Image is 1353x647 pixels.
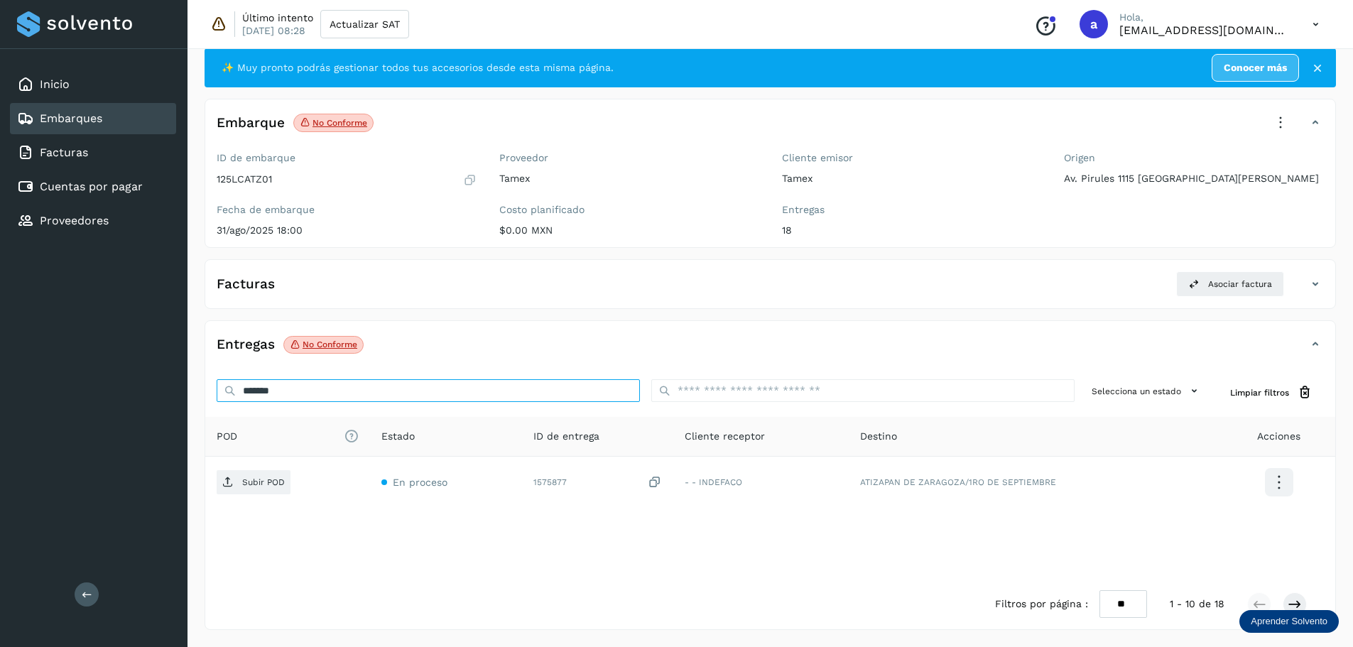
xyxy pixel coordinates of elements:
[217,204,477,216] label: Fecha de embarque
[217,276,275,293] h4: Facturas
[1251,616,1327,627] p: Aprender Solvento
[533,475,662,490] div: 1575877
[205,271,1335,308] div: FacturasAsociar factura
[499,173,759,185] p: Tamex
[10,205,176,236] div: Proveedores
[10,69,176,100] div: Inicio
[1064,152,1324,164] label: Origen
[217,115,285,131] h4: Embarque
[782,204,1042,216] label: Entregas
[303,339,357,349] p: No conforme
[499,224,759,236] p: $0.00 MXN
[995,597,1088,611] span: Filtros por página :
[1208,278,1272,290] span: Asociar factura
[217,429,359,444] span: POD
[499,204,759,216] label: Costo planificado
[205,332,1335,368] div: EntregasNo conforme
[499,152,759,164] label: Proveedor
[1257,429,1300,444] span: Acciones
[40,112,102,125] a: Embarques
[242,477,285,487] p: Subir POD
[782,224,1042,236] p: 18
[685,429,765,444] span: Cliente receptor
[40,146,88,159] a: Facturas
[1219,379,1324,406] button: Limpiar filtros
[40,180,143,193] a: Cuentas por pagar
[313,118,367,128] p: No conforme
[205,111,1335,146] div: EmbarqueNo conforme
[217,152,477,164] label: ID de embarque
[381,429,415,444] span: Estado
[217,470,290,494] button: Subir POD
[40,77,70,91] a: Inicio
[1086,379,1207,403] button: Selecciona un estado
[10,137,176,168] div: Facturas
[782,152,1042,164] label: Cliente emisor
[242,11,313,24] p: Último intento
[673,457,849,508] td: - - INDEFACO
[10,171,176,202] div: Cuentas por pagar
[533,429,599,444] span: ID de entrega
[217,224,477,236] p: 31/ago/2025 18:00
[242,24,305,37] p: [DATE] 08:28
[849,457,1222,508] td: ATIZAPAN DE ZARAGOZA/1RO DE SEPTIEMBRE
[1212,54,1299,82] a: Conocer más
[222,60,614,75] span: ✨ Muy pronto podrás gestionar todos tus accesorios desde esta misma página.
[40,214,109,227] a: Proveedores
[1239,610,1339,633] div: Aprender Solvento
[1176,271,1284,297] button: Asociar factura
[860,429,897,444] span: Destino
[217,173,272,185] p: 125LCATZ01
[1064,173,1324,185] p: Av. Pirules 1115 [GEOGRAPHIC_DATA][PERSON_NAME]
[1119,23,1290,37] p: aldo@solvento.mx
[1230,386,1289,399] span: Limpiar filtros
[10,103,176,134] div: Embarques
[217,337,275,353] h4: Entregas
[1170,597,1224,611] span: 1 - 10 de 18
[320,10,409,38] button: Actualizar SAT
[330,19,400,29] span: Actualizar SAT
[393,477,447,488] span: En proceso
[782,173,1042,185] p: Tamex
[1119,11,1290,23] p: Hola,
